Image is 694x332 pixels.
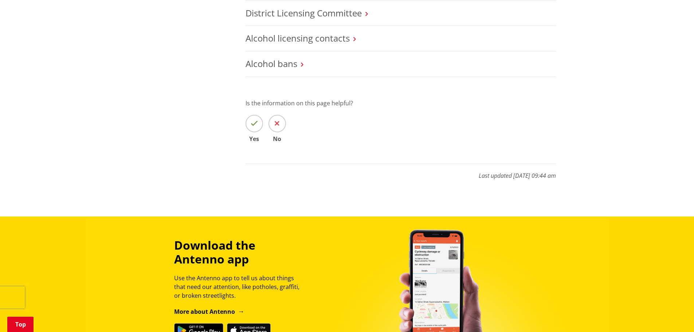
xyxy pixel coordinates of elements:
[7,317,34,332] a: Top
[268,136,286,142] span: No
[660,301,687,328] iframe: Messenger Launcher
[246,136,263,142] span: Yes
[246,164,556,180] p: Last updated [DATE] 09:44 am
[246,32,350,44] a: Alcohol licensing contacts
[174,238,306,266] h3: Download the Antenno app
[246,58,297,70] a: Alcohol bans
[174,274,306,300] p: Use the Antenno app to tell us about things that need our attention, like potholes, graffiti, or ...
[174,308,244,316] a: More about Antenno
[246,7,362,19] a: District Licensing Committee
[246,99,556,108] p: Is the information on this page helpful?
